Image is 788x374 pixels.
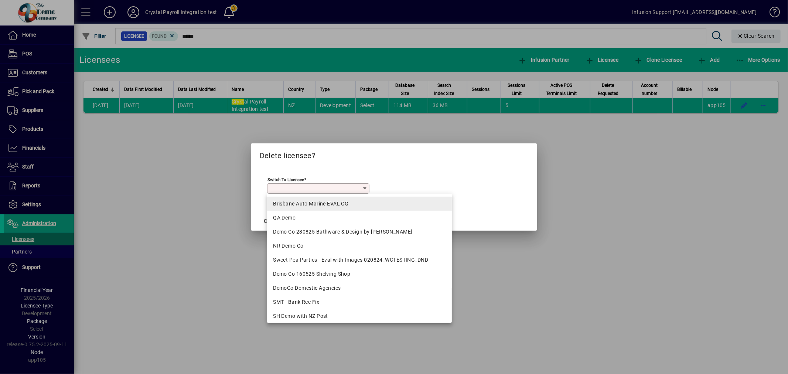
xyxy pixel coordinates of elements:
[267,267,452,281] mat-option: Demo Co 160525 Shelving Shop
[273,284,446,292] div: DemoCo Domestic Agencies
[260,214,283,228] button: Cancel
[264,217,279,225] span: Cancel
[273,312,446,320] div: SH Demo with NZ Post
[267,225,452,239] mat-option: Demo Co 280825 Bathware & Design by Kristy
[267,177,304,182] mat-label: Switch to licensee
[251,143,537,165] h2: Delete licensee?
[273,228,446,236] div: Demo Co 280825 Bathware & Design by [PERSON_NAME]
[267,295,452,309] mat-option: SMT - Bank Rec Fix
[267,239,452,253] mat-option: NR Demo Co
[267,281,452,295] mat-option: DemoCo Domestic Agencies
[273,298,446,306] div: SMT - Bank Rec Fix
[267,197,452,211] mat-option: Brisbane Auto Marine EVAL CG
[273,256,446,264] div: Sweet Pea Parties - Eval with Images 020824_WCTESTING_DND
[273,214,446,222] div: QA Demo
[267,253,452,267] mat-option: Sweet Pea Parties - Eval with Images 020824_WCTESTING_DND
[267,309,452,323] mat-option: SH Demo with NZ Post
[273,200,446,208] div: Brisbane Auto Marine EVAL CG
[273,242,446,250] div: NR Demo Co
[267,211,452,225] mat-option: QA Demo
[273,270,446,278] div: Demo Co 160525 Shelving Shop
